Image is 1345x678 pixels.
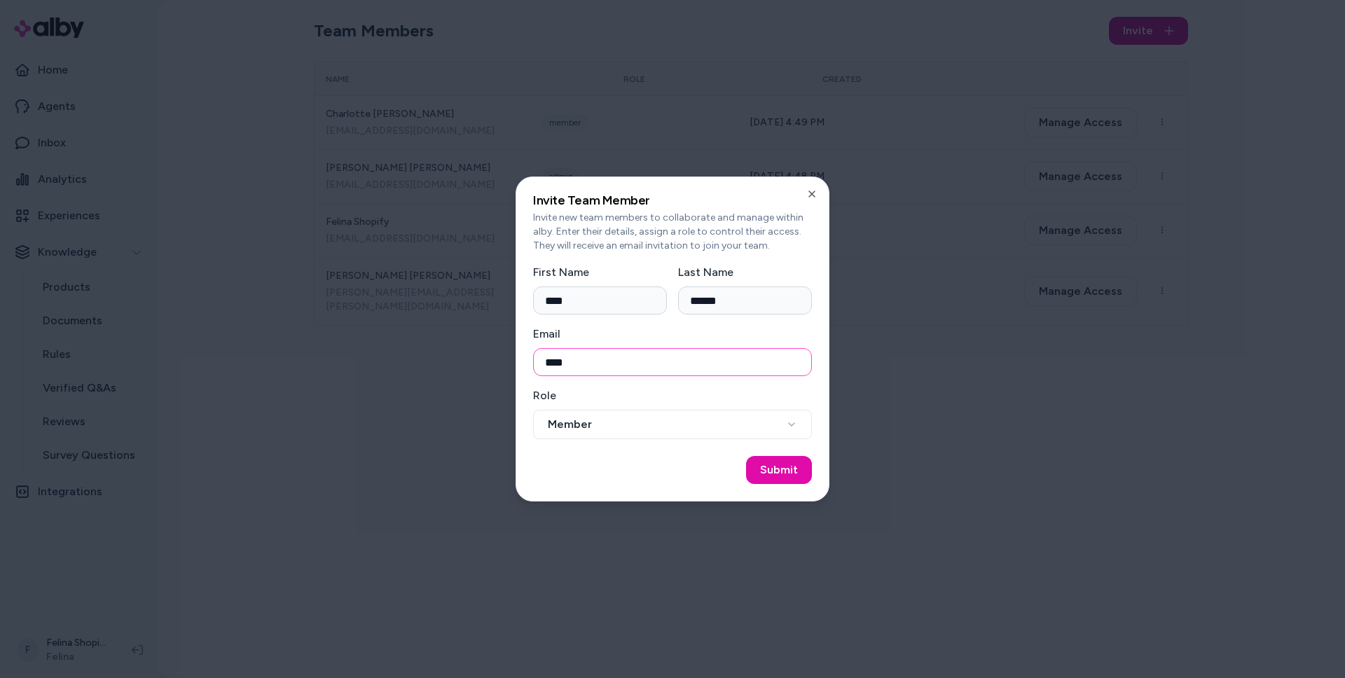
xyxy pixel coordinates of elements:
[533,211,812,253] p: Invite new team members to collaborate and manage within alby. Enter their details, assign a role...
[533,389,556,402] label: Role
[678,265,733,279] label: Last Name
[533,194,812,207] h2: Invite Team Member
[746,456,812,484] button: Submit
[533,327,560,340] label: Email
[533,265,589,279] label: First Name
